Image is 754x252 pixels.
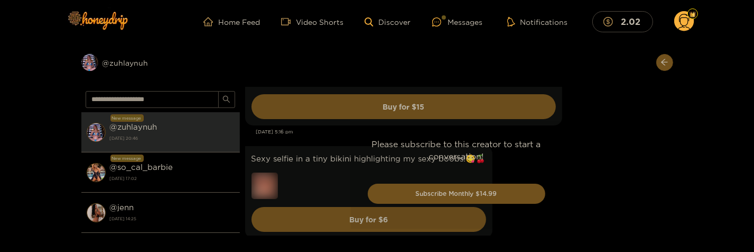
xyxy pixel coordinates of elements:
[110,133,235,143] strong: [DATE] 20:46
[110,155,144,162] div: New message
[660,58,668,67] span: arrow-left
[87,123,106,142] img: conversation
[592,11,653,32] button: 2.02
[203,17,218,26] span: home
[690,11,696,17] img: Fan Level
[281,17,296,26] span: video-camera
[87,163,106,182] img: conversation
[619,16,642,27] mark: 2.02
[110,214,235,223] strong: [DATE] 14:25
[281,17,343,26] a: Video Shorts
[504,16,571,27] button: Notifications
[110,174,235,183] strong: [DATE] 17:02
[432,16,483,28] div: Messages
[87,203,106,222] img: conversation
[81,54,240,71] div: @zuhlaynuh
[603,17,618,26] span: dollar
[222,95,230,104] span: search
[368,138,545,163] p: Please subscribe to this creator to start a conversation!
[110,163,173,172] strong: @ so_cal_barbie
[110,203,134,212] strong: @ jenn
[368,184,545,204] button: Subscribe Monthly $14.99
[365,17,411,26] a: Discover
[203,17,260,26] a: Home Feed
[110,122,157,131] strong: @ zuhlaynuh
[218,91,235,108] button: search
[656,54,673,71] button: arrow-left
[110,114,144,122] div: New message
